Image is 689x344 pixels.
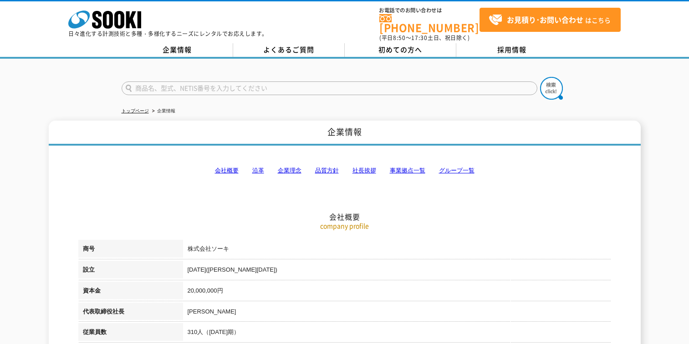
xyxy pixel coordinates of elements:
th: 代表取締役社長 [78,303,183,324]
span: 8:50 [393,34,406,42]
strong: お見積り･お問い合わせ [507,14,583,25]
span: 初めての方へ [378,45,422,55]
th: 従業員数 [78,323,183,344]
a: グループ一覧 [439,167,475,174]
th: 設立 [78,261,183,282]
a: よくあるご質問 [233,43,345,57]
a: トップページ [122,108,149,113]
a: 品質方針 [315,167,339,174]
a: [PHONE_NUMBER] [379,14,480,33]
a: 初めての方へ [345,43,456,57]
a: 沿革 [252,167,264,174]
td: [DATE]([PERSON_NAME][DATE]) [183,261,611,282]
span: はこちら [489,13,611,27]
a: 企業情報 [122,43,233,57]
input: 商品名、型式、NETIS番号を入力してください [122,81,537,95]
th: 商号 [78,240,183,261]
a: お見積り･お問い合わせはこちら [480,8,621,32]
td: 310人（[DATE]期） [183,323,611,344]
h2: 会社概要 [78,121,611,222]
th: 資本金 [78,282,183,303]
span: (平日 ～ 土日、祝日除く) [379,34,470,42]
td: 株式会社ソーキ [183,240,611,261]
a: 企業理念 [278,167,301,174]
p: 日々進化する計測技術と多種・多様化するニーズにレンタルでお応えします。 [68,31,268,36]
a: 事業拠点一覧 [390,167,425,174]
span: 17:30 [411,34,428,42]
p: company profile [78,221,611,231]
td: 20,000,000円 [183,282,611,303]
li: 企業情報 [150,106,175,116]
a: 採用情報 [456,43,568,57]
h1: 企業情報 [49,121,641,146]
a: 社長挨拶 [352,167,376,174]
a: 会社概要 [215,167,239,174]
td: [PERSON_NAME] [183,303,611,324]
img: btn_search.png [540,77,563,100]
span: お電話でのお問い合わせは [379,8,480,13]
